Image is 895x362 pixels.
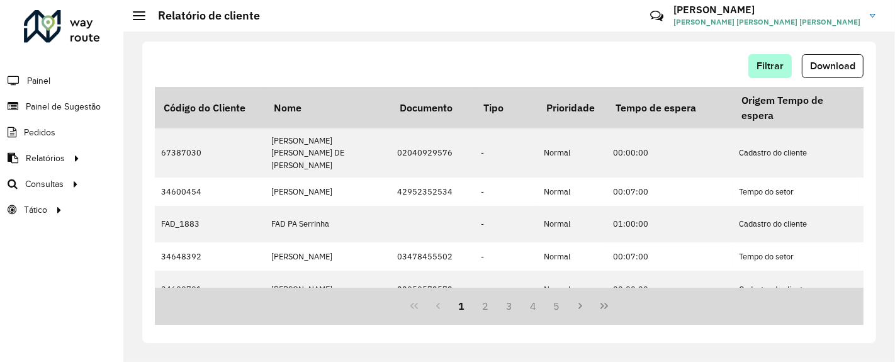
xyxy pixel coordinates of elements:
span: Download [810,60,855,71]
td: 00:00:00 [607,271,733,307]
span: Painel [27,74,50,88]
td: 00:00:00 [607,128,733,178]
span: Tático [24,203,47,217]
span: Pedidos [24,126,55,139]
td: Normal [538,128,607,178]
td: Cadastro do cliente [733,206,858,242]
button: Download [802,54,864,78]
td: 01:00:00 [607,206,733,242]
th: Documento [391,87,475,128]
td: - [475,178,538,206]
td: Cadastro do cliente [733,128,858,178]
td: 34600454 [155,178,265,206]
td: 34699791 [155,271,265,307]
td: Tempo do setor [733,178,858,206]
td: [PERSON_NAME] [265,178,391,206]
td: - [475,206,538,242]
th: Nome [265,87,391,128]
th: Origem Tempo de espera [733,87,858,128]
td: [PERSON_NAME] [265,242,391,271]
td: Normal [538,271,607,307]
td: FAD_1883 [155,206,265,242]
td: [PERSON_NAME] [265,271,391,307]
button: 4 [521,294,545,318]
td: - [475,271,538,307]
td: 67387030 [155,128,265,178]
span: Consultas [25,178,64,191]
td: 02040929576 [391,128,475,178]
span: Painel de Sugestão [26,100,101,113]
span: Relatórios [26,152,65,165]
td: - [475,128,538,178]
th: Prioridade [538,87,607,128]
td: 03478455502 [391,242,475,271]
th: Código do Cliente [155,87,265,128]
td: 34648392 [155,242,265,271]
td: 00:07:00 [607,242,733,271]
td: - [475,242,538,271]
button: 3 [497,294,521,318]
td: Cadastro do cliente [733,271,858,307]
h2: Relatório de cliente [145,9,260,23]
button: 5 [545,294,569,318]
button: Last Page [592,294,616,318]
button: 1 [450,294,474,318]
td: [PERSON_NAME] [PERSON_NAME] DE [PERSON_NAME] [265,128,391,178]
button: Next Page [568,294,592,318]
th: Tempo de espera [607,87,733,128]
a: Contato Rápido [643,3,670,30]
span: Filtrar [757,60,784,71]
td: Normal [538,242,607,271]
td: 42952352534 [391,178,475,206]
td: Tempo do setor [733,242,858,271]
button: Filtrar [748,54,792,78]
td: 00:07:00 [607,178,733,206]
td: Normal [538,178,607,206]
h3: [PERSON_NAME] [673,4,860,16]
button: 2 [473,294,497,318]
td: FAD PA Serrinha [265,206,391,242]
td: 22959572572 [391,271,475,307]
td: Normal [538,206,607,242]
th: Tipo [475,87,538,128]
span: [PERSON_NAME] [PERSON_NAME] [PERSON_NAME] [673,16,860,28]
